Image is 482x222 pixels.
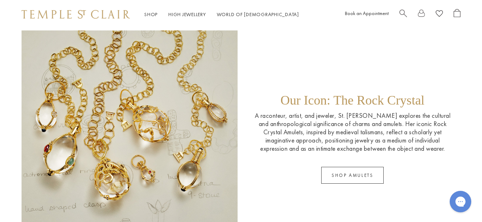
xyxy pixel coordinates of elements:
img: Temple St. Clair [22,10,130,19]
p: Our Icon: The Rock Crystal [281,93,425,111]
a: SHOP AMULETS [321,167,384,184]
nav: Main navigation [144,10,299,19]
iframe: Gorgias live chat messenger [446,188,475,215]
p: A raconteur, artist, and jeweler, St. [PERSON_NAME] explores the cultural and anthropological sig... [252,111,454,153]
a: Search [399,9,407,20]
a: ShopShop [144,11,158,18]
a: Book an Appointment [345,10,389,16]
a: High JewelleryHigh Jewellery [168,11,206,18]
a: Open Shopping Bag [454,9,460,20]
a: World of [DEMOGRAPHIC_DATA]World of [DEMOGRAPHIC_DATA] [217,11,299,18]
a: View Wishlist [436,9,443,20]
